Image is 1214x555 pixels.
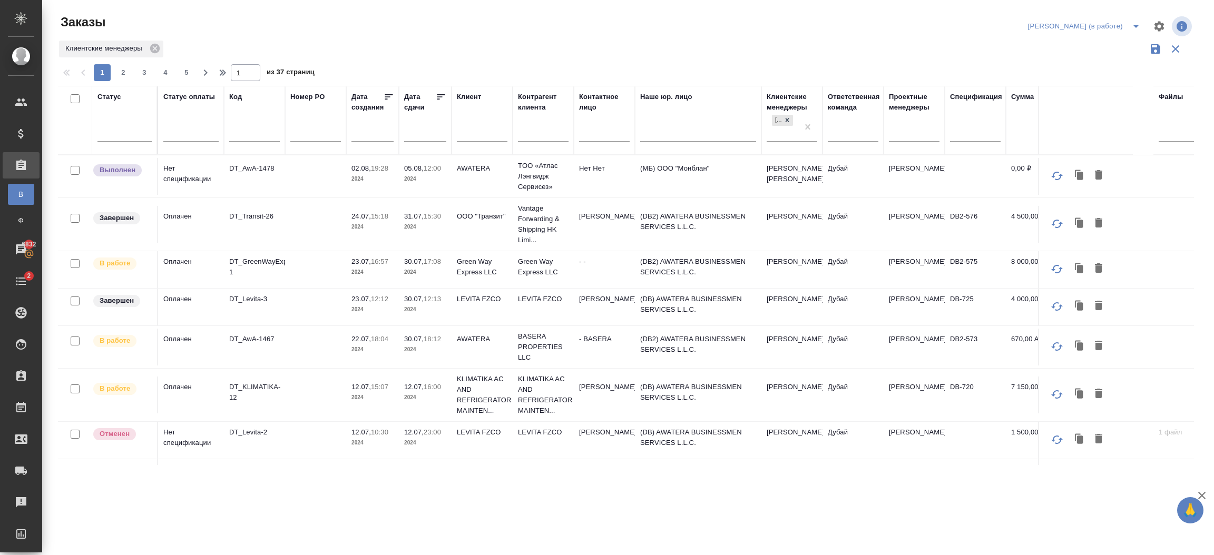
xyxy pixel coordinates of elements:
button: Обновить [1044,427,1070,452]
td: [PERSON_NAME] [884,206,945,243]
p: 23.07, [351,257,371,265]
button: Обновить [1044,464,1070,490]
p: 2024 [351,267,394,277]
td: (DB) AWATERA BUSINESSMEN SERVICES L.L.C. [635,459,761,496]
p: Завершен [100,295,134,306]
p: 2024 [404,267,446,277]
td: Дубай [823,459,884,496]
div: Выставляет ПМ после сдачи и проведения начислений. Последний этап для ПМа [92,163,152,177]
td: Дубай [823,158,884,195]
td: [PERSON_NAME] [884,422,945,459]
span: 2 [115,67,132,78]
div: Номер PO [290,92,325,102]
button: Клонировать [1070,166,1090,186]
td: - - [574,251,635,288]
p: Green Way Express LLC [457,256,507,277]
div: Выставляет КМ после отмены со стороны клиента. Если уже после запуска – КМ пишет ПМу про отмену, ... [92,427,152,441]
p: 15:30 [424,212,441,220]
button: Сохранить фильтры [1146,39,1166,59]
button: 4 [157,64,174,81]
div: Выставляет ПМ после принятия заказа от КМа [92,382,152,396]
p: LEVITA FZCO [518,294,569,304]
p: 10:30 [371,428,388,436]
td: [PERSON_NAME], [PERSON_NAME] [761,158,823,195]
td: DB2-573 [945,329,1006,365]
div: Дата сдачи [404,92,436,113]
button: 3 [136,64,153,81]
p: Отменен [100,429,130,439]
p: DT_Levita-2 [229,427,280,438]
div: Сумма [1011,92,1034,102]
td: [PERSON_NAME] [884,158,945,195]
p: 05.08, [404,164,424,172]
p: 2024 [404,304,446,315]
td: [PERSON_NAME] [574,422,635,459]
td: Оплачен [158,329,224,365]
td: 0,00 ₽ [1006,158,1059,195]
p: 12:13 [424,295,441,303]
p: В работе [100,335,130,346]
a: 6832 [3,236,40,263]
p: 02.08, [351,164,371,172]
td: DB2-575 [945,251,1006,288]
span: 3 [136,67,153,78]
p: Выполнен [100,165,135,175]
td: [PERSON_NAME] [761,206,823,243]
p: 12:00 [424,164,441,172]
span: 2 [21,271,37,281]
p: DT_KLIMATIKA-12 [229,382,280,403]
td: (DB2) AWATERA BUSINESSMEN SERVICES L.L.C. [635,329,761,365]
p: 15:18 [371,212,388,220]
p: 1 файл [1159,464,1209,475]
p: 15:07 [371,383,388,391]
div: Березуцкий Никита [771,114,794,127]
button: 🙏 [1177,497,1203,523]
td: [PERSON_NAME] [761,376,823,413]
button: Клонировать [1070,259,1090,279]
p: 2024 [404,392,446,403]
button: Удалить [1090,296,1108,316]
p: В работе [100,383,130,394]
p: Vantage Forwarding & Shipping HK Limi... [518,203,569,245]
p: LEVITA FZCO [457,294,507,304]
button: Удалить [1090,384,1108,404]
td: 670,00 AED [1006,329,1059,365]
td: [PERSON_NAME] [884,251,945,288]
button: Клонировать [1070,430,1090,450]
span: Заказы [58,14,105,31]
td: Оплачен [158,376,224,413]
td: (DB) AWATERA BUSINESSMEN SERVICES L.L.C. [635,289,761,325]
td: Нет спецификации [158,459,224,496]
div: Ответственная команда [828,92,880,113]
td: [PERSON_NAME] [761,459,823,496]
button: Клонировать [1070,296,1090,316]
td: [PERSON_NAME] [761,422,823,459]
span: из 37 страниц [267,66,315,81]
button: Удалить [1090,166,1108,186]
span: Посмотреть информацию [1172,16,1194,36]
td: Нет Нет [574,158,635,195]
button: 5 [178,64,195,81]
td: Дубай [823,251,884,288]
button: Обновить [1044,163,1070,189]
td: (DB) AWATERA BUSINESSMEN SERVICES L.L.C. [635,422,761,459]
div: Выставляет КМ при направлении счета или после выполнения всех работ/сдачи заказа клиенту. Окончат... [92,464,152,479]
p: LEVITA FZCO [457,427,507,438]
p: 24.07, [351,212,371,220]
span: Ф [13,215,29,226]
button: Обновить [1044,256,1070,282]
td: 4 500,00 $ [1006,206,1059,243]
td: 1 500,00 AED [1006,422,1059,459]
td: Дубай [823,206,884,243]
button: Удалить [1090,336,1108,356]
td: Оплачен [158,289,224,325]
p: AWATERA [457,334,507,344]
span: Настроить таблицу [1147,14,1172,39]
td: DB-725 [945,289,1006,325]
td: Оплачен [158,206,224,243]
p: 12.07, [404,428,424,436]
td: [PERSON_NAME] [574,289,635,325]
td: DB2-576 [945,206,1006,243]
button: Удалить [1090,214,1108,234]
p: 2024 [351,438,394,448]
